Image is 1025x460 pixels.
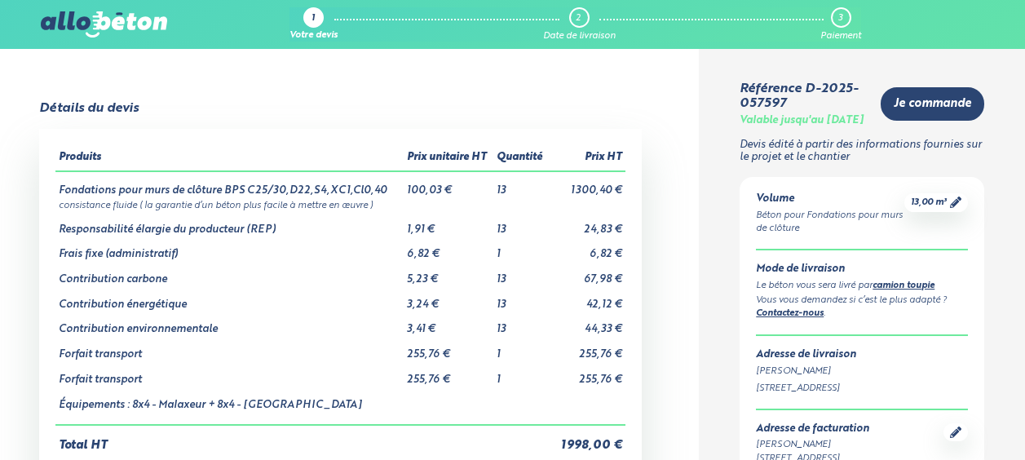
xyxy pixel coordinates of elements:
div: Adresse de livraison [756,349,967,361]
div: Valable jusqu'au [DATE] [740,115,864,127]
td: 255,76 € [548,336,625,361]
a: camion toupie [873,281,934,290]
span: Je commande [894,97,971,111]
div: Détails du devis [39,101,139,116]
td: 44,33 € [548,311,625,336]
td: Responsabilité élargie du producteur (REP) [55,211,404,237]
th: Produits [55,145,404,171]
td: 6,82 € [404,236,493,261]
td: 1 [493,236,548,261]
td: Forfait transport [55,361,404,387]
div: Référence D-2025-057597 [740,82,867,112]
a: 2 Date de livraison [543,7,616,42]
td: Forfait transport [55,336,404,361]
div: Vous vous demandez si c’est le plus adapté ? . [756,294,967,322]
a: Contactez-nous [756,309,824,318]
a: Je commande [881,87,984,121]
td: 255,76 € [404,336,493,361]
td: 1 300,40 € [548,171,625,197]
td: 3,24 € [404,286,493,312]
th: Prix unitaire HT [404,145,493,171]
td: 13 [493,171,548,197]
td: Équipements : 8x4 - Malaxeur + 8x4 - [GEOGRAPHIC_DATA] [55,387,404,426]
td: 3,41 € [404,311,493,336]
td: 13 [493,311,548,336]
a: 1 Votre devis [289,7,338,42]
td: 100,03 € [404,171,493,197]
div: Mode de livraison [756,263,967,276]
td: 1 [493,336,548,361]
td: 1 998,00 € [548,425,625,453]
div: Le béton vous sera livré par [756,279,967,294]
td: 1,91 € [404,211,493,237]
div: Votre devis [289,31,338,42]
th: Quantité [493,145,548,171]
td: 255,76 € [404,361,493,387]
td: 13 [493,211,548,237]
td: Fondations pour murs de clôture BPS C25/30,D22,S4,XC1,Cl0,40 [55,171,404,197]
td: 42,12 € [548,286,625,312]
div: Date de livraison [543,31,616,42]
td: Contribution énergétique [55,286,404,312]
img: allobéton [41,11,166,38]
td: 5,23 € [404,261,493,286]
div: 1 [311,14,315,24]
td: 13 [493,261,548,286]
div: Adresse de facturation [756,423,869,436]
div: Béton pour Fondations pour murs de clôture [756,209,904,237]
td: Frais fixe (administratif) [55,236,404,261]
iframe: Help widget launcher [880,396,1007,442]
td: 1 [493,361,548,387]
a: 3 Paiement [820,7,861,42]
td: 13 [493,286,548,312]
div: 3 [838,13,842,24]
td: 6,82 € [548,236,625,261]
div: [PERSON_NAME] [756,365,967,378]
td: Contribution environnementale [55,311,404,336]
div: Paiement [820,31,861,42]
td: 67,98 € [548,261,625,286]
div: [PERSON_NAME] [756,438,869,452]
div: Volume [756,193,904,206]
p: Devis édité à partir des informations fournies sur le projet et le chantier [740,139,983,163]
td: 255,76 € [548,361,625,387]
td: 24,83 € [548,211,625,237]
th: Prix HT [548,145,625,171]
div: 2 [576,13,581,24]
td: Total HT [55,425,548,453]
td: consistance fluide ( la garantie d’un béton plus facile à mettre en œuvre ) [55,197,625,211]
div: [STREET_ADDRESS] [756,382,967,396]
td: Contribution carbone [55,261,404,286]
